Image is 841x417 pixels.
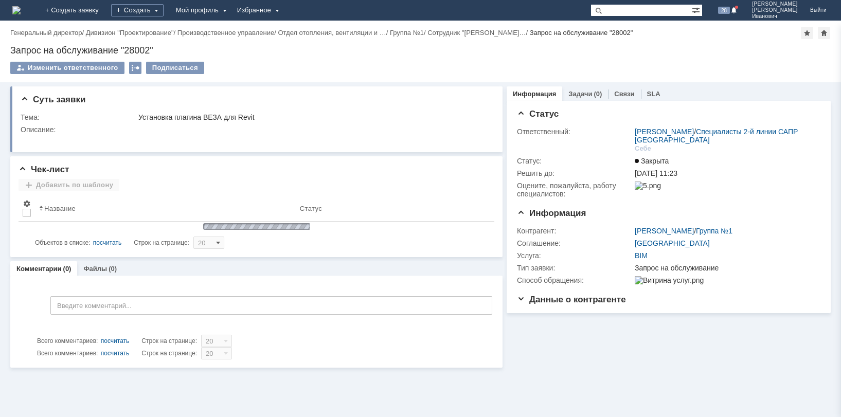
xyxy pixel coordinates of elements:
[517,157,633,165] div: Статус:
[752,13,798,20] span: Иванович
[635,128,798,144] a: Специалисты 2-й линии САПР [GEOGRAPHIC_DATA]
[177,29,274,37] a: Производственное управление
[635,157,669,165] span: Закрыта
[83,265,107,273] a: Файлы
[635,128,815,144] div: /
[111,4,164,16] div: Создать
[517,169,633,177] div: Решить до:
[752,1,798,7] span: [PERSON_NAME]
[635,128,694,136] a: [PERSON_NAME]
[647,90,660,98] a: SLA
[635,251,648,260] a: BIM
[35,239,90,246] span: Объектов в списке:
[37,335,197,347] i: Строк на странице:
[635,144,651,153] div: Себе
[517,239,633,247] div: Соглашение:
[390,29,427,37] div: /
[37,350,98,357] span: Всего комментариев:
[129,62,141,74] div: Работа с массовостью
[109,265,117,273] div: (0)
[752,7,798,13] span: [PERSON_NAME]
[21,125,490,134] div: Описание:
[10,45,831,56] div: Запрос на обслуживание "28002"
[16,265,62,273] a: Комментарии
[517,276,633,284] div: Способ обращения:
[801,27,813,39] div: Добавить в избранное
[21,113,136,121] div: Тема:
[517,264,633,272] div: Тип заявки:
[101,335,130,347] div: посчитать
[12,6,21,14] img: logo
[517,208,586,218] span: Информация
[390,29,424,37] a: Группа №1
[568,90,592,98] a: Задачи
[530,29,633,37] div: Запрос на обслуживание "28002"
[37,337,98,345] span: Всего комментариев:
[517,109,559,119] span: Статус
[635,182,661,190] img: 5.png
[278,29,389,37] div: /
[93,237,122,249] div: посчитать
[635,227,732,235] div: /
[300,205,322,212] div: Статус
[86,29,177,37] div: /
[138,113,488,121] div: Установка плагина ВЕЗА для Revit
[517,182,633,198] div: Oцените, пожалуйста, работу специалистов:
[296,195,486,222] th: Статус
[635,264,815,272] div: Запрос на обслуживание
[37,347,197,359] i: Строк на странице:
[63,265,71,273] div: (0)
[101,347,130,359] div: посчитать
[513,90,556,98] a: Информация
[635,227,694,235] a: [PERSON_NAME]
[44,205,76,212] div: Название
[635,239,710,247] a: [GEOGRAPHIC_DATA]
[427,29,530,37] div: /
[19,165,69,174] span: Чек-лист
[517,128,633,136] div: Ответственный:
[692,5,702,14] span: Расширенный поиск
[86,29,174,37] a: Дивизион "Проектирование"
[594,90,602,98] div: (0)
[278,29,386,37] a: Отдел отопления, вентиляции и …
[427,29,526,37] a: Сотрудник "[PERSON_NAME]…
[635,276,704,284] img: Витрина услуг.png
[517,295,626,304] span: Данные о контрагенте
[23,200,31,208] span: Настройки
[517,251,633,260] div: Услуга:
[10,29,86,37] div: /
[35,237,189,249] i: Строк на странице:
[718,7,730,14] span: 28
[12,6,21,14] a: Перейти на домашнюю страницу
[177,29,278,37] div: /
[200,222,313,231] img: wJIQAAOwAAAAAAAAAAAA==
[10,29,82,37] a: Генеральный директор
[696,227,732,235] a: Группа №1
[818,27,830,39] div: Сделать домашней страницей
[517,227,633,235] div: Контрагент:
[21,95,85,104] span: Суть заявки
[35,195,296,222] th: Название
[614,90,634,98] a: Связи
[635,169,677,177] span: [DATE] 11:23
